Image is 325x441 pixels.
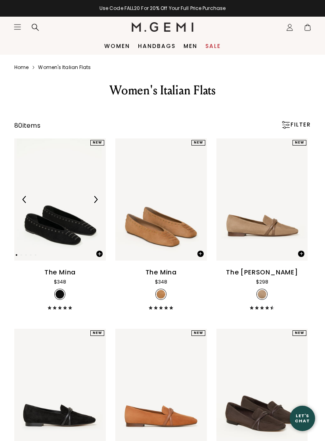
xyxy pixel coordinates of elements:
a: Women's italian flats [38,64,91,71]
img: The Mina [14,138,106,261]
div: Let's Chat [290,413,315,423]
div: $298 [256,278,268,286]
a: The [PERSON_NAME]$298 [216,138,308,310]
div: The [PERSON_NAME] [226,268,298,277]
a: Handbags [138,43,176,49]
div: NEW [292,140,306,146]
a: Women [104,43,130,49]
a: Men [184,43,197,49]
img: M.Gemi [132,22,194,32]
img: Previous Arrow [21,196,28,203]
div: NEW [292,330,306,336]
div: NEW [90,140,104,146]
div: NEW [90,330,104,336]
img: v_7387698102331_SWATCH_50x.jpg [157,290,165,299]
div: NEW [191,140,205,146]
a: Home [14,64,29,71]
img: The Mina [115,138,207,261]
a: The Mina$348 [115,138,207,310]
div: 80 items [14,121,40,130]
img: The Brenda [216,138,308,261]
img: Open filters [282,121,290,129]
img: v_7396490182715_SWATCH_50x.jpg [258,290,266,299]
img: v_7387698167867_SWATCH_50x.jpg [55,290,64,299]
div: FILTER [281,121,311,129]
a: Sale [205,43,221,49]
div: Women's Italian Flats [24,82,301,98]
div: $348 [155,278,167,286]
img: Next Arrow [92,196,99,203]
a: Previous ArrowNext ArrowThe Mina$348 [14,138,106,310]
div: The Mina [145,268,177,277]
button: Open site menu [13,23,21,31]
div: NEW [191,330,205,336]
div: $348 [54,278,66,286]
div: The Mina [44,268,76,277]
